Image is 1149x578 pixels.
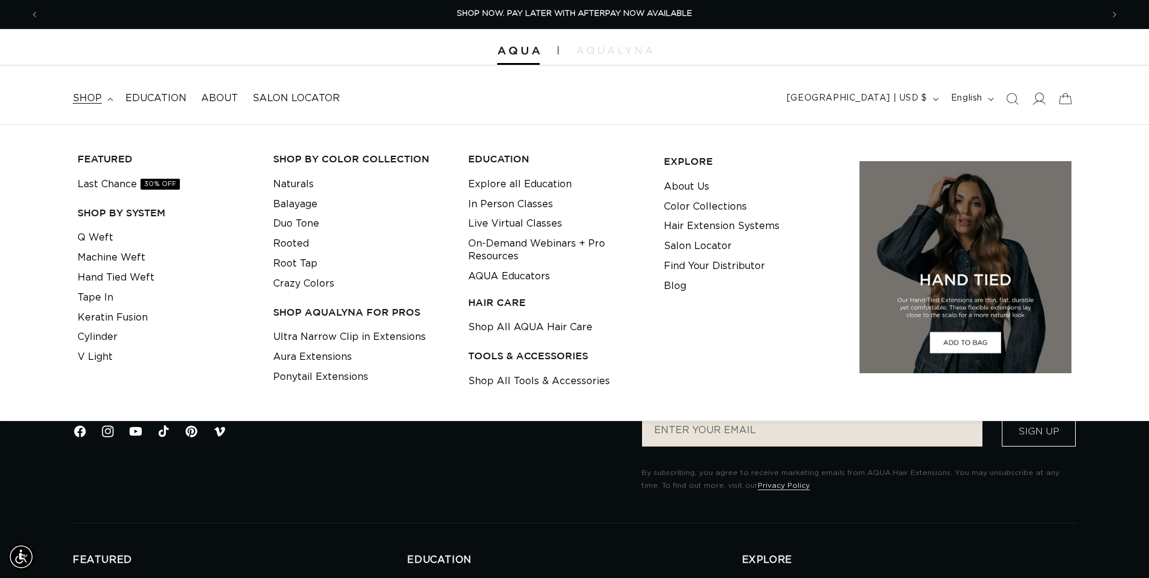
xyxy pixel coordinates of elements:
[273,194,317,214] a: Balayage
[253,92,340,105] span: Salon Locator
[273,347,352,367] a: Aura Extensions
[742,554,1076,566] h2: EXPLORE
[78,174,180,194] a: Last Chance30% OFF
[78,228,113,248] a: Q Weft
[1002,416,1076,447] button: Sign Up
[780,87,944,110] button: [GEOGRAPHIC_DATA] | USD $
[78,207,254,219] h3: SHOP BY SYSTEM
[664,256,765,276] a: Find Your Distributor
[201,92,238,105] span: About
[664,276,686,296] a: Blog
[468,296,645,309] h3: HAIR CARE
[21,3,48,26] button: Previous announcement
[664,155,841,168] h3: EXPLORE
[1088,520,1149,578] iframe: Chat Widget
[273,367,368,387] a: Ponytail Extensions
[273,274,334,294] a: Crazy Colors
[468,267,550,287] a: AQUA Educators
[73,92,102,105] span: shop
[273,327,426,347] a: Ultra Narrow Clip in Extensions
[141,179,180,190] span: 30% OFF
[273,153,450,165] h3: Shop by Color Collection
[664,177,709,197] a: About Us
[999,85,1025,112] summary: Search
[787,92,927,105] span: [GEOGRAPHIC_DATA] | USD $
[664,197,747,217] a: Color Collections
[664,236,732,256] a: Salon Locator
[78,327,118,347] a: Cylinder
[78,153,254,165] h3: FEATURED
[245,85,347,112] a: Salon Locator
[577,47,652,54] img: aqualyna.com
[951,92,982,105] span: English
[273,234,309,254] a: Rooted
[407,554,741,566] h2: EDUCATION
[468,317,592,337] a: Shop All AQUA Hair Care
[944,87,999,110] button: English
[8,543,35,570] div: Accessibility Menu
[273,254,317,274] a: Root Tap
[468,214,562,234] a: Live Virtual Classes
[273,306,450,319] h3: Shop AquaLyna for Pros
[758,482,810,489] a: Privacy Policy
[468,371,610,391] a: Shop All Tools & Accessories
[642,416,982,447] input: ENTER YOUR EMAIL
[125,92,187,105] span: Education
[1101,3,1128,26] button: Next announcement
[468,153,645,165] h3: EDUCATION
[641,467,1076,493] p: By subscribing, you agree to receive marketing emails from AQUA Hair Extensions. You may unsubscr...
[65,85,118,112] summary: shop
[78,268,154,288] a: Hand Tied Weft
[78,288,113,308] a: Tape In
[664,216,780,236] a: Hair Extension Systems
[78,248,145,268] a: Machine Weft
[78,347,113,367] a: V Light
[73,554,407,566] h2: FEATURED
[118,85,194,112] a: Education
[497,47,540,55] img: Aqua Hair Extensions
[468,350,645,362] h3: TOOLS & ACCESSORIES
[273,174,314,194] a: Naturals
[194,85,245,112] a: About
[273,214,319,234] a: Duo Tone
[468,234,645,267] a: On-Demand Webinars + Pro Resources
[457,10,692,18] span: SHOP NOW. PAY LATER WITH AFTERPAY NOW AVAILABLE
[468,194,553,214] a: In Person Classes
[468,174,572,194] a: Explore all Education
[78,308,148,328] a: Keratin Fusion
